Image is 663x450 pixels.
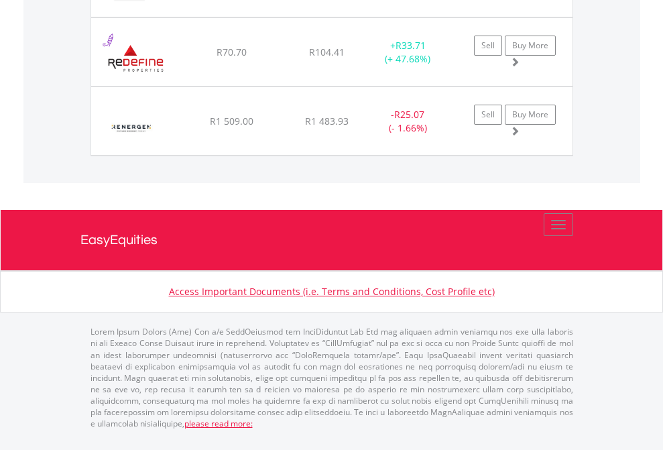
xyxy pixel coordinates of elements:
[474,36,502,56] a: Sell
[474,105,502,125] a: Sell
[505,36,556,56] a: Buy More
[98,104,166,152] img: EQU.ZA.REN.png
[80,210,583,270] a: EasyEquities
[366,108,450,135] div: - (- 1.66%)
[184,418,253,429] a: please read more:
[309,46,345,58] span: R104.41
[396,39,426,52] span: R33.71
[169,285,495,298] a: Access Important Documents (i.e. Terms and Conditions, Cost Profile etc)
[91,326,573,429] p: Lorem Ipsum Dolors (Ame) Con a/e SeddOeiusmod tem InciDiduntut Lab Etd mag aliquaen admin veniamq...
[98,35,174,82] img: EQU.ZA.RDF.png
[394,108,424,121] span: R25.07
[366,39,450,66] div: + (+ 47.68%)
[210,115,253,127] span: R1 509.00
[305,115,349,127] span: R1 483.93
[505,105,556,125] a: Buy More
[217,46,247,58] span: R70.70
